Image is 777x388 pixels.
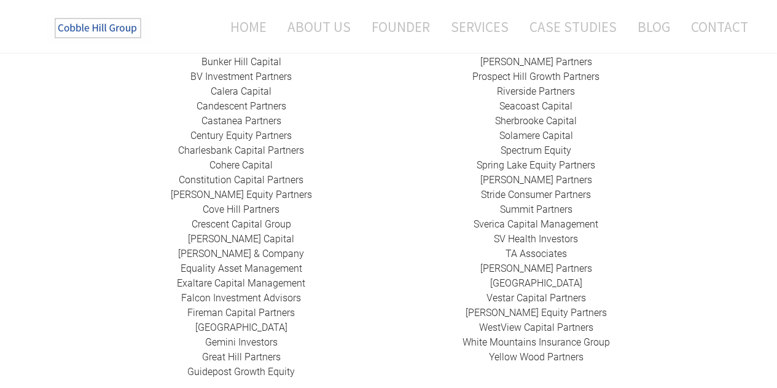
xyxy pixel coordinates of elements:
a: Spring Lake Equity Partners [477,159,595,171]
a: Founder [362,10,439,43]
a: Charlesbank Capital Partners [178,145,304,156]
a: [PERSON_NAME] Partners [480,174,592,186]
a: ​Century Equity Partners [190,130,292,141]
a: Summit Partners [500,204,572,215]
a: ​Sherbrooke Capital​ [495,115,577,127]
a: ​WestView Capital Partners [479,322,593,333]
a: ​[PERSON_NAME] Equity Partners [171,189,312,200]
a: ​Falcon Investment Advisors [181,292,301,304]
a: Prospect Hill Growth Partners [472,71,599,82]
a: Candescent Partners [197,100,286,112]
a: ​[PERSON_NAME] Partners [480,56,592,68]
a: Great Hill Partners​ [202,351,281,363]
a: SV Health Investors [494,233,578,245]
a: Seacoast Capital [499,100,572,112]
a: [PERSON_NAME] & Company [178,248,304,259]
a: ​TA Associates [506,248,567,259]
a: Calera Capital [211,85,271,97]
a: Cove Hill Partners [203,204,279,215]
a: Riverside Partners [497,85,575,97]
a: Yellow Wood Partners [489,351,584,363]
a: Services [442,10,518,43]
a: [PERSON_NAME] Partners [480,263,592,274]
a: Blog [628,10,679,43]
a: ​Bunker Hill Capital [201,56,281,68]
a: ​Equality Asset Management [181,263,302,274]
a: Case Studies [520,10,626,43]
a: ​Exaltare Capital Management [177,277,305,289]
a: Gemini Investors [205,336,278,348]
a: ​Vestar Capital Partners [486,292,586,304]
a: Cohere Capital [209,159,273,171]
a: Sverica Capital Management [474,218,598,230]
a: Contact [682,10,757,43]
a: BV Investment Partners [190,71,292,82]
a: [PERSON_NAME] Equity Partners [466,307,607,319]
a: Stride Consumer Partners [481,189,591,200]
a: White Mountains Insurance Group [463,336,610,348]
a: ​[GEOGRAPHIC_DATA] [195,322,287,333]
a: ​[GEOGRAPHIC_DATA] [490,277,582,289]
a: About Us [278,10,360,43]
a: Guidepost Growth Equity [187,366,295,378]
a: Fireman Capital Partners [187,307,295,319]
a: ​Castanea Partners [201,115,281,127]
a: Solamere Capital [499,130,573,141]
a: [PERSON_NAME] Capital [188,233,294,245]
a: Constitution Capital Partners [179,174,303,186]
a: Home [212,10,276,43]
a: Spectrum Equity [501,145,571,156]
img: The Cobble Hill Group LLC [47,13,151,44]
a: ​Crescent Capital Group [192,218,291,230]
